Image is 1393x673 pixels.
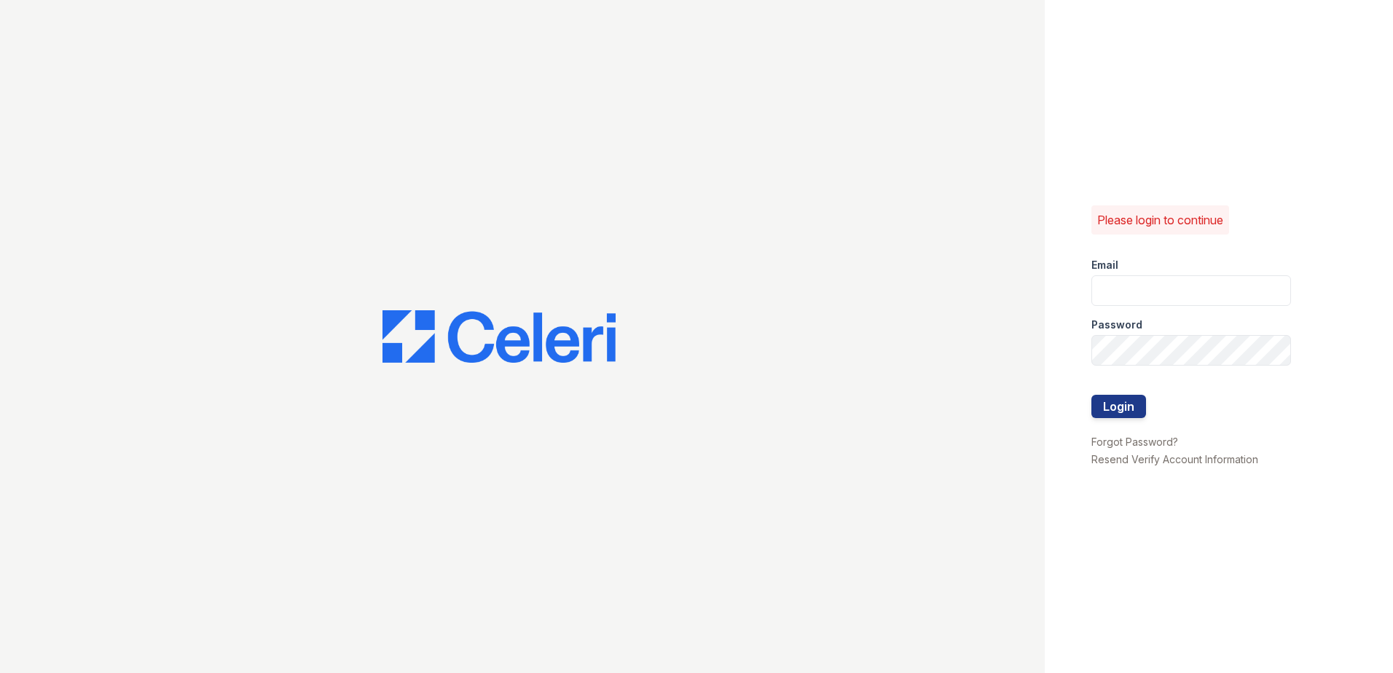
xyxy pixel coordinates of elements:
p: Please login to continue [1097,211,1223,229]
a: Forgot Password? [1091,436,1178,448]
img: CE_Logo_Blue-a8612792a0a2168367f1c8372b55b34899dd931a85d93a1a3d3e32e68fde9ad4.png [382,310,616,363]
label: Email [1091,258,1118,272]
label: Password [1091,318,1142,332]
button: Login [1091,395,1146,418]
a: Resend Verify Account Information [1091,453,1258,465]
